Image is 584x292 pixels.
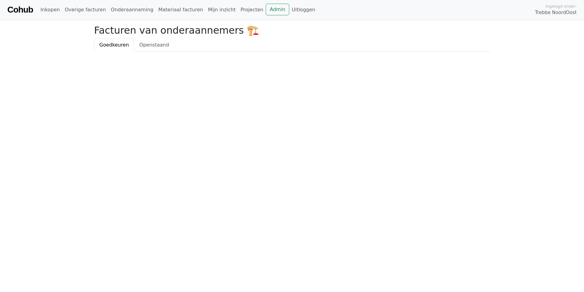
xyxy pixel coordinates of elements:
a: Cohub [7,2,33,17]
span: Goedkeuren [99,42,129,48]
a: Goedkeuren [94,39,134,51]
a: Projecten [238,4,266,16]
a: Onderaanneming [108,4,156,16]
a: Openstaand [134,39,174,51]
a: Inkopen [38,4,62,16]
h2: Facturen van onderaannemers 🏗️ [94,24,490,36]
span: Openstaand [139,42,169,48]
span: Ingelogd onder: [546,3,577,9]
a: Mijn inzicht [206,4,238,16]
a: Uitloggen [289,4,318,16]
a: Overige facturen [62,4,108,16]
a: Materiaal facturen [156,4,206,16]
a: Admin [266,4,289,15]
span: Trebbe NoordOost [535,9,577,16]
